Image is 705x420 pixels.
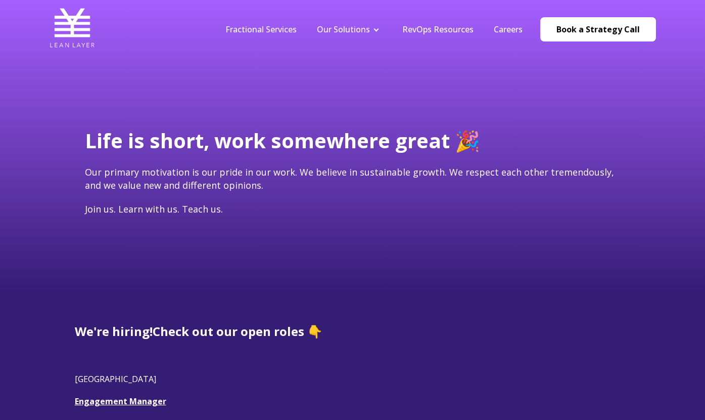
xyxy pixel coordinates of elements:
[153,323,322,340] span: Check out our open roles 👇
[85,166,614,191] span: Our primary motivation is our pride in our work. We believe in sustainable growth. We respect eac...
[402,24,474,35] a: RevOps Resources
[75,373,156,385] span: [GEOGRAPHIC_DATA]
[85,203,223,215] span: Join us. Learn with us. Teach us.
[50,5,95,51] img: Lean Layer Logo
[75,396,166,407] a: Engagement Manager
[215,24,533,35] div: Navigation Menu
[494,24,523,35] a: Careers
[225,24,297,35] a: Fractional Services
[540,17,656,41] a: Book a Strategy Call
[85,127,480,154] span: Life is short, work somewhere great 🎉
[75,323,153,340] span: We're hiring!
[317,24,370,35] a: Our Solutions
